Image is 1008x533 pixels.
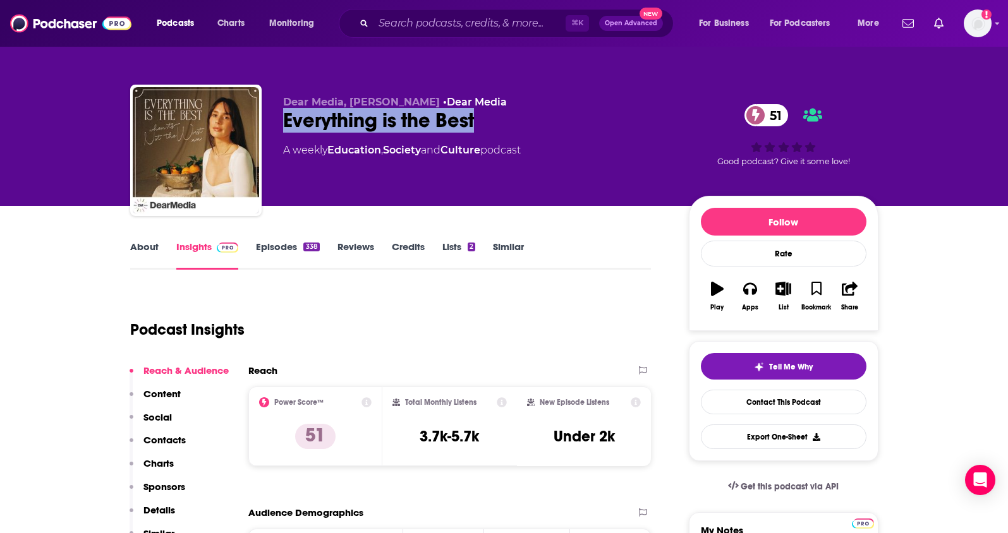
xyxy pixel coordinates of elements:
h2: Reach [248,364,277,376]
div: Share [841,304,858,311]
p: Sponsors [143,481,185,493]
span: Good podcast? Give it some love! [717,157,850,166]
span: Monitoring [269,15,314,32]
a: Society [383,144,421,156]
button: Social [130,411,172,434]
span: New [640,8,662,20]
div: Rate [701,241,866,266]
button: Content [130,388,181,411]
p: Reach & Audience [143,364,229,376]
img: User Profile [964,9,992,37]
a: Show notifications dropdown [929,13,949,34]
a: Contact This Podcast [701,390,866,414]
a: Lists2 [442,241,475,270]
button: Sponsors [130,481,185,504]
div: List [779,304,789,311]
div: Search podcasts, credits, & more... [351,9,686,38]
button: Follow [701,208,866,236]
span: Logged in as kochristina [964,9,992,37]
div: A weekly podcast [283,143,521,158]
span: Open Advanced [605,20,657,27]
p: Content [143,388,181,400]
a: Similar [493,241,524,270]
button: Details [130,504,175,527]
span: For Business [699,15,749,32]
div: 51Good podcast? Give it some love! [689,96,878,174]
div: Play [710,304,724,311]
span: Charts [217,15,245,32]
a: Reviews [337,241,374,270]
a: Charts [209,13,252,33]
p: Charts [143,457,174,469]
button: Bookmark [800,273,833,319]
a: 51 [744,104,788,126]
span: Dear Media, [PERSON_NAME] [283,96,440,108]
input: Search podcasts, credits, & more... [373,13,566,33]
button: Open AdvancedNew [599,16,663,31]
h2: Audience Demographics [248,506,363,518]
span: More [858,15,879,32]
a: Pro website [852,517,874,529]
span: 51 [757,104,788,126]
button: Charts [130,457,174,481]
div: Apps [742,304,758,311]
button: Export One-Sheet [701,424,866,449]
p: 51 [295,424,336,449]
svg: Add a profile image [981,9,992,20]
img: Podchaser - Follow, Share and Rate Podcasts [10,11,131,35]
span: and [421,144,440,156]
a: Get this podcast via API [718,471,849,502]
a: Culture [440,144,480,156]
h1: Podcast Insights [130,320,245,339]
img: Podchaser Pro [852,518,874,529]
div: 2 [468,243,475,251]
span: Get this podcast via API [741,481,839,492]
span: For Podcasters [770,15,830,32]
h2: Power Score™ [274,398,324,407]
a: About [130,241,159,270]
button: Reach & Audience [130,364,229,388]
a: Dear Media [447,96,507,108]
img: tell me why sparkle [754,362,764,372]
div: Open Intercom Messenger [965,465,995,495]
a: Episodes338 [256,241,319,270]
button: Apps [734,273,767,319]
button: Contacts [130,434,186,457]
div: Bookmark [801,304,831,311]
span: Podcasts [157,15,194,32]
h2: New Episode Listens [540,398,609,407]
button: Play [701,273,734,319]
button: open menu [148,13,210,33]
h2: Total Monthly Listens [405,398,477,407]
p: Details [143,504,175,516]
img: Podchaser Pro [217,243,239,253]
button: open menu [762,13,849,33]
button: open menu [690,13,765,33]
button: open menu [849,13,895,33]
p: Social [143,411,172,423]
a: Credits [392,241,425,270]
a: Show notifications dropdown [897,13,919,34]
span: , [381,144,383,156]
button: Show profile menu [964,9,992,37]
h3: 3.7k-5.7k [420,427,479,446]
button: open menu [260,13,331,33]
p: Contacts [143,434,186,446]
button: List [767,273,799,319]
div: 338 [303,243,319,251]
a: InsightsPodchaser Pro [176,241,239,270]
button: Share [833,273,866,319]
span: ⌘ K [566,15,589,32]
span: Tell Me Why [769,362,813,372]
img: Everything is the Best [133,87,259,213]
span: • [443,96,507,108]
h3: Under 2k [554,427,615,446]
button: tell me why sparkleTell Me Why [701,353,866,380]
a: Education [327,144,381,156]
